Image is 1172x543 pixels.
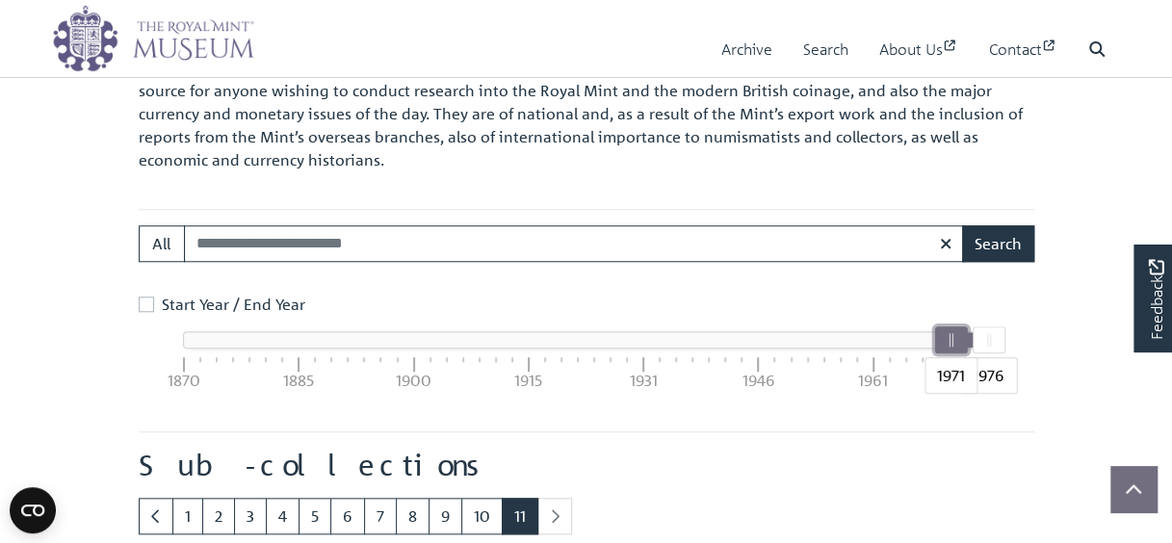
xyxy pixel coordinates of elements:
[962,225,1034,262] button: Search
[858,369,888,392] div: 1961
[1110,466,1157,512] button: Scroll to top
[168,369,200,392] div: 1870
[10,487,56,533] button: Open CMP widget
[283,369,314,392] div: 1885
[514,369,542,392] div: 1915
[502,498,538,534] span: Goto page 11
[721,22,772,77] a: Archive
[364,498,397,534] a: Goto page 7
[396,498,430,534] a: Goto page 8
[429,498,462,534] a: Goto page 9
[162,293,305,316] label: Start Year / End Year
[924,357,977,394] div: 1971
[803,22,848,77] a: Search
[1133,245,1172,352] a: Would you like to provide feedback?
[1144,259,1167,339] span: Feedback
[330,498,365,534] a: Goto page 6
[299,498,331,534] a: Goto page 5
[461,498,503,534] a: Goto page 10
[202,498,235,534] a: Goto page 2
[989,22,1057,77] a: Contact
[139,498,1034,534] nav: pagination
[234,498,267,534] a: Goto page 3
[742,369,774,392] div: 1946
[879,22,958,77] a: About Us
[172,498,203,534] a: Goto page 1
[139,498,173,534] a: Previous page
[52,5,254,72] img: logo_wide.png
[184,225,964,262] input: Search this collection...
[266,498,300,534] a: Goto page 4
[960,357,1017,394] div: 1976
[139,448,1034,482] h2: Sub-collections
[396,369,431,392] div: 1900
[139,225,185,262] button: All
[630,369,658,392] div: 1931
